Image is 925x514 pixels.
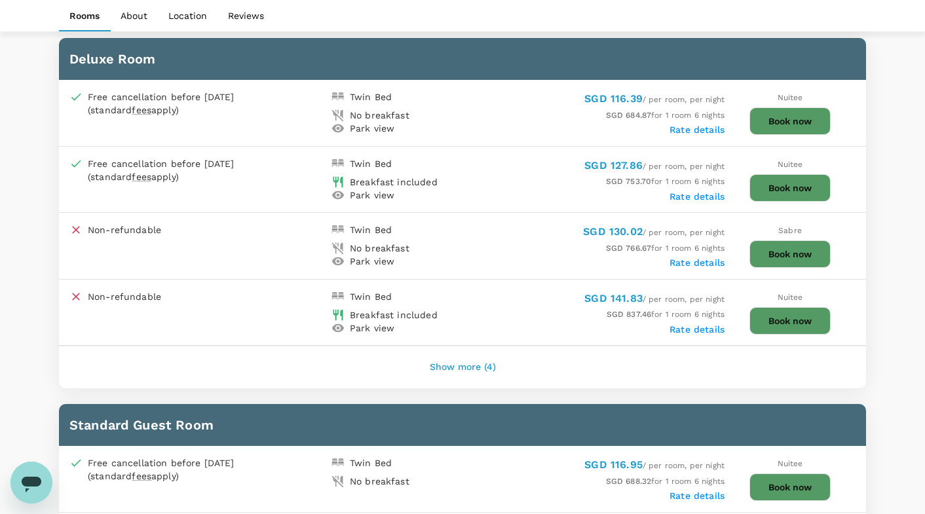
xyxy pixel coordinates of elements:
span: fees [132,471,151,481]
div: Free cancellation before [DATE] (standard apply) [88,456,265,483]
div: Twin Bed [350,157,392,170]
div: Free cancellation before [DATE] (standard apply) [88,157,265,183]
button: Book now [749,307,831,335]
div: Free cancellation before [DATE] (standard apply) [88,90,265,117]
span: SGD 116.39 [584,92,643,105]
label: Rate details [670,257,725,268]
span: SGD 127.86 [584,159,643,172]
label: Rate details [670,324,725,335]
span: for 1 room 6 nights [606,477,725,486]
div: Park view [350,321,394,335]
span: / per room, per night [583,228,725,237]
button: Show more (4) [411,352,514,383]
img: double-bed-icon [331,90,345,103]
div: Twin Bed [350,90,392,103]
span: SGD 116.95 [584,458,643,471]
img: double-bed-icon [331,223,345,236]
span: fees [132,105,151,115]
p: Non-refundable [88,290,161,303]
p: About [121,9,147,22]
img: double-bed-icon [331,456,345,469]
span: Nuitee [778,459,803,468]
span: / per room, per night [584,162,725,171]
span: / per room, per night [584,461,725,470]
div: Twin Bed [350,456,392,469]
h6: Standard Guest Room [69,414,856,435]
h6: Deluxe Room [69,48,856,69]
span: Nuitee [778,293,803,302]
button: Book now [749,107,831,135]
div: Twin Bed [350,290,392,303]
div: No breakfast [350,242,409,255]
p: Rooms [69,9,100,22]
span: SGD 753.70 [606,177,652,186]
span: for 1 room 6 nights [606,111,725,120]
span: Nuitee [778,160,803,169]
span: SGD 684.87 [606,111,652,120]
label: Rate details [670,490,725,501]
p: Reviews [228,9,264,22]
iframe: Button to launch messaging window [10,462,52,504]
label: Rate details [670,124,725,135]
span: for 1 room 6 nights [606,177,725,186]
button: Book now [749,473,831,501]
span: / per room, per night [584,95,725,104]
span: SGD 766.67 [606,244,652,253]
span: SGD 130.02 [583,225,643,238]
div: No breakfast [350,109,409,122]
img: double-bed-icon [331,290,345,303]
span: SGD 141.83 [584,292,643,304]
label: Rate details [670,191,725,202]
p: Non-refundable [88,223,161,236]
div: No breakfast [350,475,409,488]
div: Park view [350,255,394,268]
div: Breakfast included [350,308,438,321]
span: SGD 837.46 [607,310,652,319]
div: Twin Bed [350,223,392,236]
button: Book now [749,174,831,202]
span: Nuitee [778,93,803,102]
span: for 1 room 6 nights [606,244,725,253]
span: Sabre [778,226,802,235]
img: double-bed-icon [331,157,345,170]
div: Breakfast included [350,175,438,189]
p: Location [168,9,207,22]
button: Book now [749,240,831,268]
div: Park view [350,122,394,135]
span: / per room, per night [584,295,725,304]
span: fees [132,172,151,182]
div: Park view [350,189,394,202]
span: for 1 room 6 nights [607,310,725,319]
span: SGD 688.32 [606,477,652,486]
